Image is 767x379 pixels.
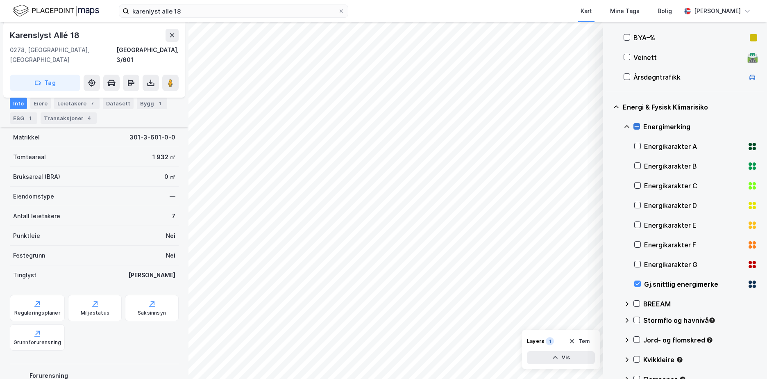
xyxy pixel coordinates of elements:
div: 1 932 ㎡ [152,152,175,162]
div: Miljøstatus [81,310,109,316]
div: Punktleie [13,231,40,241]
div: 0 ㎡ [164,172,175,182]
div: Leietakere [54,98,100,109]
div: [PERSON_NAME] [128,270,175,280]
div: 1 [156,99,164,107]
div: Årsdøgntrafikk [633,72,744,82]
div: 4 [85,114,93,122]
div: Transaksjoner [41,112,97,124]
img: logo.f888ab2527a4732fd821a326f86c7f29.svg [13,4,99,18]
div: Info [10,98,27,109]
div: Energikarakter A [644,142,744,151]
div: BREEAM [643,299,757,309]
button: Tøm [563,335,595,348]
div: Tooltip anchor [676,356,683,363]
div: Matrikkel [13,132,40,142]
div: Saksinnsyn [138,310,166,316]
div: Kvikkleire [643,355,757,365]
div: Tooltip anchor [708,317,716,324]
div: Nei [166,231,175,241]
div: Bygg [137,98,167,109]
div: Eiendomstype [13,192,54,201]
div: Datasett [103,98,134,109]
div: — [170,192,175,201]
div: Energikarakter G [644,260,744,269]
div: Energikarakter C [644,181,744,191]
div: Mine Tags [610,6,640,16]
div: Jord- og flomskred [643,335,757,345]
div: Tinglyst [13,270,36,280]
div: 🛣️ [747,52,758,63]
div: Energi & Fysisk Klimarisiko [623,102,757,112]
div: 7 [88,99,96,107]
div: Energikarakter E [644,220,744,230]
div: Bruksareal (BRA) [13,172,60,182]
div: Antall leietakere [13,211,60,221]
div: Energikarakter F [644,240,744,250]
div: Grunnforurensning [14,339,61,346]
div: Gj.snittlig energimerke [644,279,744,289]
div: Kontrollprogram for chat [726,340,767,379]
div: Festegrunn [13,251,45,260]
div: Bolig [658,6,672,16]
div: Karenslyst Allé 18 [10,29,81,42]
div: ESG [10,112,37,124]
div: Stormflo og havnivå [643,315,757,325]
div: 1 [26,114,34,122]
button: Vis [527,351,595,364]
div: Tomteareal [13,152,46,162]
div: Eiere [30,98,51,109]
button: Tag [10,75,80,91]
div: 7 [172,211,175,221]
div: Layers [527,338,544,345]
div: 301-3-601-0-0 [129,132,175,142]
div: Energikarakter B [644,161,744,171]
div: 0278, [GEOGRAPHIC_DATA], [GEOGRAPHIC_DATA] [10,45,116,65]
div: Energikarakter D [644,201,744,210]
div: Energimerking [643,122,757,132]
div: [GEOGRAPHIC_DATA], 3/601 [116,45,179,65]
div: BYA–% [633,33,747,43]
div: Reguleringsplaner [14,310,61,316]
div: Nei [166,251,175,260]
div: Veinett [633,53,744,62]
div: Kart [581,6,592,16]
input: Søk på adresse, matrikkel, gårdeiere, leietakere eller personer [129,5,338,17]
div: Tooltip anchor [706,336,713,344]
div: 1 [546,337,554,345]
iframe: Chat Widget [726,340,767,379]
div: [PERSON_NAME] [694,6,741,16]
